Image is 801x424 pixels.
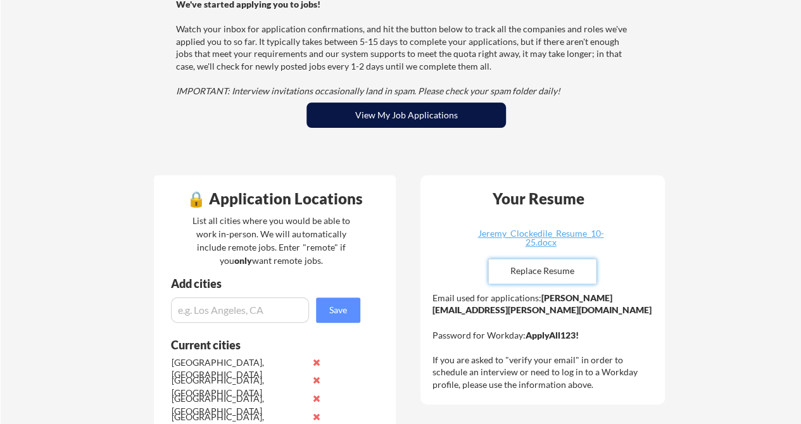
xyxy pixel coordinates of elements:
div: Add cities [171,278,363,289]
strong: only [234,255,252,266]
div: 🔒 Application Locations [157,191,393,206]
a: Jeremy_Clockedile_Resume_10-25.docx [465,229,616,249]
strong: ApplyAll123! [526,330,579,340]
strong: [PERSON_NAME][EMAIL_ADDRESS][PERSON_NAME][DOMAIN_NAME] [432,292,652,316]
div: Jeremy_Clockedile_Resume_10-25.docx [465,229,616,247]
button: Save [316,297,360,323]
div: List all cities where you would be able to work in-person. We will automatically include remote j... [184,214,358,267]
button: View My Job Applications [306,103,506,128]
div: Current cities [171,339,346,351]
div: Your Resume [476,191,601,206]
em: IMPORTANT: Interview invitations occasionally land in spam. Please check your spam folder daily! [176,85,560,96]
div: [GEOGRAPHIC_DATA], [GEOGRAPHIC_DATA] [172,356,305,381]
div: [GEOGRAPHIC_DATA], [GEOGRAPHIC_DATA] [172,392,305,417]
div: [GEOGRAPHIC_DATA], [GEOGRAPHIC_DATA] [172,374,305,399]
div: Email used for applications: Password for Workday: If you are asked to "verify your email" in ord... [432,292,656,391]
input: e.g. Los Angeles, CA [171,297,309,323]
